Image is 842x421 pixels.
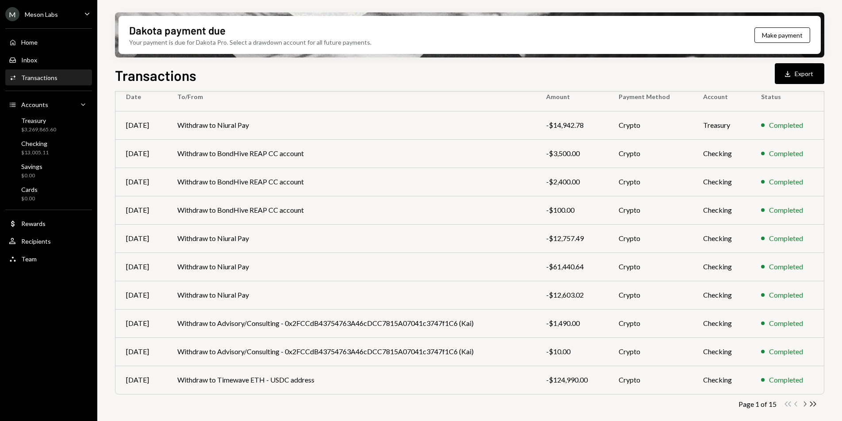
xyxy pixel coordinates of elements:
div: -$14,942.78 [546,120,598,130]
td: Withdraw to Niural Pay [167,224,536,253]
th: Status [750,83,824,111]
td: Withdraw to BondHive REAP CC account [167,196,536,224]
div: -$124,990.00 [546,375,598,385]
div: Transactions [21,74,57,81]
a: Recipients [5,233,92,249]
div: Savings [21,163,42,170]
a: Cards$0.00 [5,183,92,204]
td: Withdraw to Niural Pay [167,281,536,309]
div: Completed [769,120,803,130]
td: Checking [693,168,750,196]
td: Crypto [608,309,692,337]
div: Team [21,255,37,263]
td: Checking [693,253,750,281]
div: [DATE] [126,290,156,300]
th: Payment Method [608,83,692,111]
div: Completed [769,346,803,357]
div: -$12,603.02 [546,290,598,300]
div: $0.00 [21,195,38,203]
div: Inbox [21,56,37,64]
div: Meson Labs [25,11,58,18]
div: [DATE] [126,205,156,215]
div: [DATE] [126,375,156,385]
div: Completed [769,261,803,272]
td: Withdraw to Niural Pay [167,111,536,139]
div: Rewards [21,220,46,227]
div: [DATE] [126,120,156,130]
th: Account [693,83,750,111]
td: Checking [693,196,750,224]
div: -$100.00 [546,205,598,215]
div: [DATE] [126,261,156,272]
div: Dakota payment due [129,23,226,38]
div: -$10.00 [546,346,598,357]
a: Home [5,34,92,50]
button: Make payment [754,27,810,43]
td: Crypto [608,281,692,309]
td: Checking [693,139,750,168]
td: Withdraw to Niural Pay [167,253,536,281]
td: Treasury [693,111,750,139]
div: $13,005.11 [21,149,49,157]
div: Completed [769,375,803,385]
a: Transactions [5,69,92,85]
td: Checking [693,366,750,394]
div: Page 1 of 15 [739,400,777,408]
div: Home [21,38,38,46]
div: [DATE] [126,346,156,357]
div: [DATE] [126,318,156,329]
th: To/From [167,83,536,111]
td: Crypto [608,168,692,196]
td: Checking [693,337,750,366]
td: Crypto [608,139,692,168]
button: Export [775,63,824,84]
td: Crypto [608,111,692,139]
a: Treasury$3,269,865.60 [5,114,92,135]
div: Checking [21,140,49,147]
td: Checking [693,281,750,309]
a: Team [5,251,92,267]
div: Treasury [21,117,56,124]
div: -$2,400.00 [546,176,598,187]
div: $0.00 [21,172,42,180]
td: Withdraw to BondHive REAP CC account [167,168,536,196]
a: Rewards [5,215,92,231]
h1: Transactions [115,66,196,84]
td: Crypto [608,337,692,366]
td: Withdraw to Advisory/Consulting - 0x2FCCdB43754763A46cDCC7815A07041c3747f1C6 (Kai) [167,337,536,366]
td: Checking [693,309,750,337]
td: Crypto [608,196,692,224]
div: Cards [21,186,38,193]
div: -$1,490.00 [546,318,598,329]
a: Inbox [5,52,92,68]
div: Your payment is due for Dakota Pro. Select a drawdown account for all future payments. [129,38,371,47]
div: [DATE] [126,148,156,159]
td: Withdraw to BondHive REAP CC account [167,139,536,168]
td: Crypto [608,253,692,281]
div: M [5,7,19,21]
div: [DATE] [126,233,156,244]
th: Amount [536,83,609,111]
th: Date [115,83,167,111]
div: -$61,440.64 [546,261,598,272]
div: Completed [769,318,803,329]
a: Savings$0.00 [5,160,92,181]
div: [DATE] [126,176,156,187]
td: Checking [693,224,750,253]
a: Checking$13,005.11 [5,137,92,158]
div: Completed [769,233,803,244]
div: $3,269,865.60 [21,126,56,134]
td: Withdraw to Timewave ETH - USDC address [167,366,536,394]
div: -$12,757.49 [546,233,598,244]
div: Completed [769,148,803,159]
div: Accounts [21,101,48,108]
div: Completed [769,290,803,300]
div: -$3,500.00 [546,148,598,159]
td: Crypto [608,366,692,394]
td: Crypto [608,224,692,253]
td: Withdraw to Advisory/Consulting - 0x2FCCdB43754763A46cDCC7815A07041c3747f1C6 (Kai) [167,309,536,337]
div: Completed [769,176,803,187]
div: Recipients [21,237,51,245]
a: Accounts [5,96,92,112]
div: Completed [769,205,803,215]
